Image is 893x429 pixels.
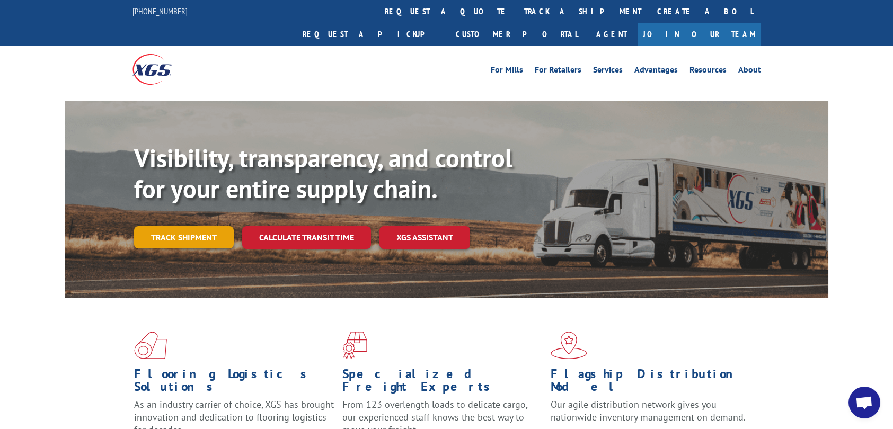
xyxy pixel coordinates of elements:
[242,226,371,249] a: Calculate transit time
[738,66,761,77] a: About
[551,332,587,359] img: xgs-icon-flagship-distribution-model-red
[134,368,334,398] h1: Flooring Logistics Solutions
[593,66,623,77] a: Services
[134,141,512,205] b: Visibility, transparency, and control for your entire supply chain.
[134,226,234,248] a: Track shipment
[551,368,751,398] h1: Flagship Distribution Model
[132,6,188,16] a: [PHONE_NUMBER]
[689,66,727,77] a: Resources
[295,23,448,46] a: Request a pickup
[535,66,581,77] a: For Retailers
[342,368,543,398] h1: Specialized Freight Experts
[491,66,523,77] a: For Mills
[638,23,761,46] a: Join Our Team
[586,23,638,46] a: Agent
[342,332,367,359] img: xgs-icon-focused-on-flooring-red
[634,66,678,77] a: Advantages
[848,387,880,418] a: Open chat
[379,226,470,249] a: XGS ASSISTANT
[448,23,586,46] a: Customer Portal
[134,332,167,359] img: xgs-icon-total-supply-chain-intelligence-red
[551,398,746,423] span: Our agile distribution network gives you nationwide inventory management on demand.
